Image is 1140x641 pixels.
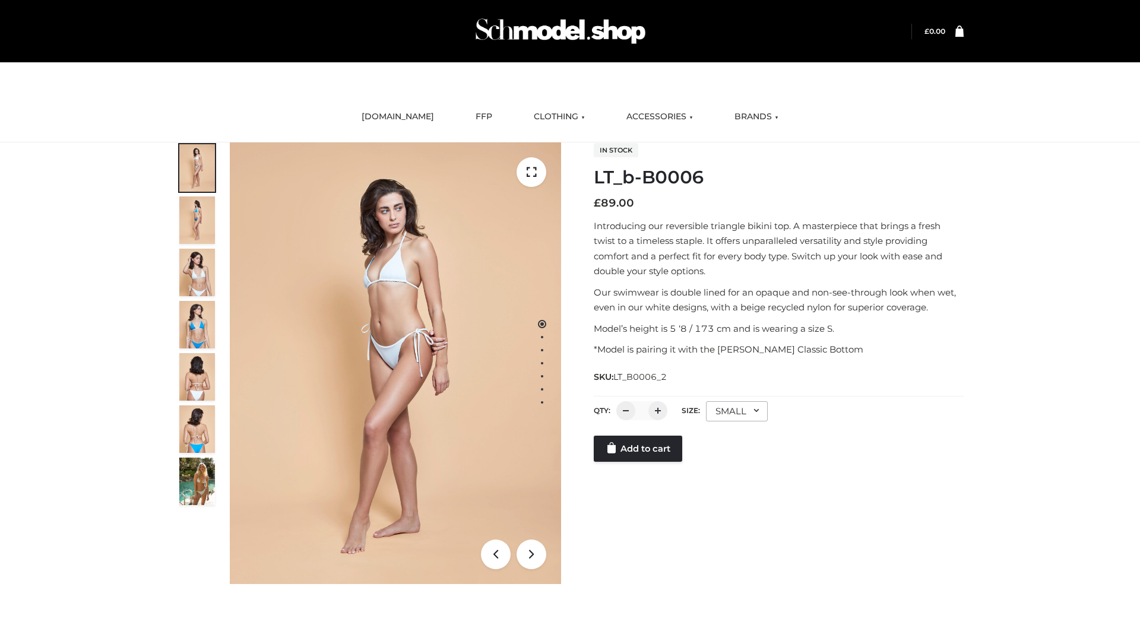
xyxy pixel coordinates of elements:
[706,401,768,421] div: SMALL
[179,144,215,192] img: ArielClassicBikiniTop_CloudNine_AzureSky_OW114ECO_1-scaled.jpg
[594,285,964,315] p: Our swimwear is double lined for an opaque and non-see-through look when wet, even in our white d...
[924,27,929,36] span: £
[594,370,668,384] span: SKU:
[594,167,964,188] h1: LT_b-B0006
[179,405,215,453] img: ArielClassicBikiniTop_CloudNine_AzureSky_OW114ECO_8-scaled.jpg
[594,196,601,210] span: £
[617,104,702,130] a: ACCESSORIES
[353,104,443,130] a: [DOMAIN_NAME]
[682,406,700,415] label: Size:
[179,301,215,348] img: ArielClassicBikiniTop_CloudNine_AzureSky_OW114ECO_4-scaled.jpg
[179,249,215,296] img: ArielClassicBikiniTop_CloudNine_AzureSky_OW114ECO_3-scaled.jpg
[179,458,215,505] img: Arieltop_CloudNine_AzureSky2.jpg
[594,196,634,210] bdi: 89.00
[594,218,964,279] p: Introducing our reversible triangle bikini top. A masterpiece that brings a fresh twist to a time...
[471,8,650,55] img: Schmodel Admin 964
[179,196,215,244] img: ArielClassicBikiniTop_CloudNine_AzureSky_OW114ECO_2-scaled.jpg
[613,372,667,382] span: LT_B0006_2
[594,321,964,337] p: Model’s height is 5 ‘8 / 173 cm and is wearing a size S.
[594,436,682,462] a: Add to cart
[467,104,501,130] a: FFP
[594,143,638,157] span: In stock
[179,353,215,401] img: ArielClassicBikiniTop_CloudNine_AzureSky_OW114ECO_7-scaled.jpg
[594,342,964,357] p: *Model is pairing it with the [PERSON_NAME] Classic Bottom
[726,104,787,130] a: BRANDS
[230,142,561,584] img: LT_b-B0006
[525,104,594,130] a: CLOTHING
[594,406,610,415] label: QTY:
[924,27,945,36] bdi: 0.00
[924,27,945,36] a: £0.00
